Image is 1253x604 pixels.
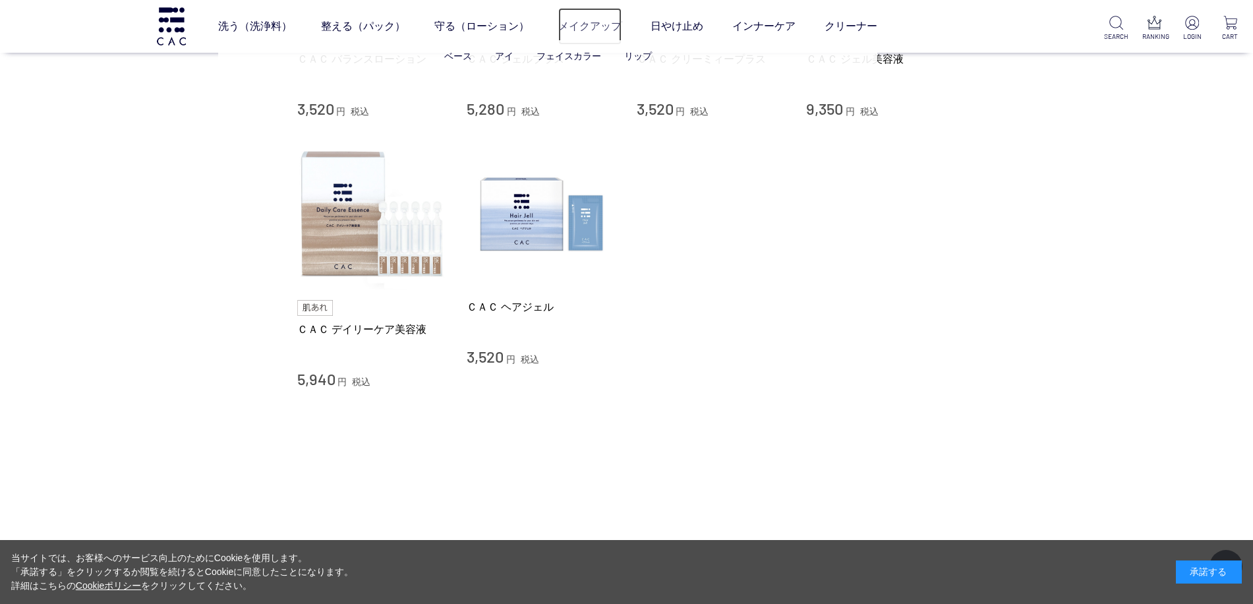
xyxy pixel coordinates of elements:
p: RANKING [1142,32,1167,42]
span: 税込 [521,354,539,365]
span: 円 [846,106,855,117]
span: 3,520 [637,99,674,118]
span: 円 [506,354,515,365]
span: 5,940 [297,369,335,388]
a: SEARCH [1104,16,1128,42]
span: 9,350 [806,99,843,118]
a: 守る（ローション） [434,8,529,45]
a: CART [1218,16,1242,42]
span: 円 [337,377,347,387]
span: 円 [676,106,685,117]
img: 肌あれ [297,300,333,316]
a: アイ [495,51,513,61]
a: メイクアップ [558,8,622,45]
p: SEARCH [1104,32,1128,42]
span: 税込 [521,106,540,117]
p: CART [1218,32,1242,42]
a: 整える（パック） [321,8,405,45]
span: 円 [336,106,345,117]
a: フェイスカラー [537,51,601,61]
div: 承諾する [1176,560,1242,584]
div: 当サイトでは、お客様へのサービス向上のためにCookieを使用します。 「承諾する」をクリックするか閲覧を続けるとCookieに同意したことになります。 詳細はこちらの をクリックしてください。 [11,551,354,593]
a: クリーナー [825,8,877,45]
img: ＣＡＣ ヘアジェル [467,139,617,289]
span: 税込 [860,106,879,117]
a: 洗う（洗浄料） [218,8,292,45]
a: RANKING [1142,16,1167,42]
a: ベース [444,51,472,61]
p: LOGIN [1180,32,1204,42]
a: インナーケア [732,8,796,45]
a: リップ [624,51,652,61]
span: 税込 [352,377,370,387]
a: 日やけ止め [651,8,703,45]
a: ＣＡＣ ヘアジェル [467,300,617,314]
span: 3,520 [297,99,334,118]
img: ＣＡＣ デイリーケア美容液 [297,139,448,289]
span: 税込 [351,106,369,117]
a: ＣＡＣ デイリーケア美容液 [297,322,448,336]
span: 3,520 [467,347,504,366]
span: 税込 [690,106,709,117]
img: logo [155,7,188,45]
span: 5,280 [467,99,504,118]
a: Cookieポリシー [76,580,142,591]
a: ＣＡＣ ジェル美容液 [806,52,956,66]
a: LOGIN [1180,16,1204,42]
span: 円 [507,106,516,117]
